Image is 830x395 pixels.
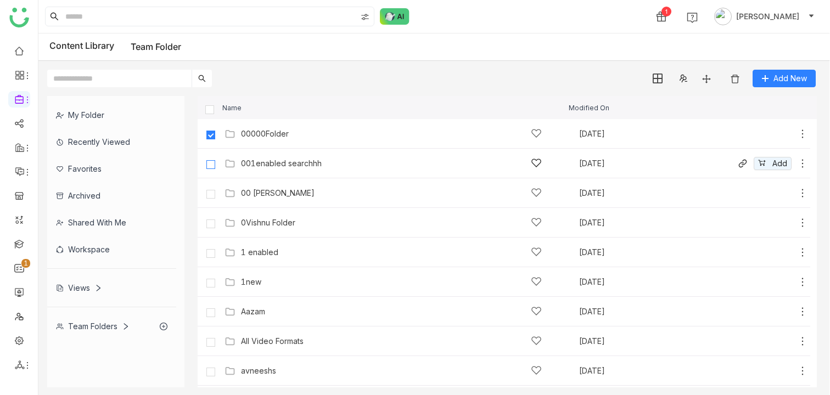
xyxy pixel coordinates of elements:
[225,217,235,228] img: Folder
[225,128,235,139] img: Folder
[225,188,235,199] img: Folder
[241,218,295,227] a: 0Vishnu Folder
[222,104,242,111] span: Name
[56,321,130,331] div: Team Folders
[47,128,176,155] div: Recently Viewed
[661,7,671,16] div: 1
[47,182,176,209] div: Archived
[241,248,278,257] a: 1 enabled
[361,13,369,21] img: search-type.svg
[241,307,265,316] a: Aazam
[47,101,176,128] div: My Folder
[579,367,691,375] div: [DATE]
[24,258,28,269] p: 1
[579,130,691,138] div: [DATE]
[225,158,235,169] img: Folder
[569,104,609,111] span: Modified On
[653,74,663,83] img: grid.svg
[241,189,315,198] a: 00 [PERSON_NAME]
[579,278,691,286] div: [DATE]
[730,74,741,84] img: delete.svg
[225,247,235,258] img: Folder
[225,336,235,347] img: Folder
[225,276,235,287] img: Folder
[701,74,712,84] img: move.svg
[241,278,261,286] a: 1new
[712,8,817,25] button: [PERSON_NAME]
[773,72,807,84] span: Add New
[579,308,691,315] div: [DATE]
[241,159,322,168] a: 001enabled searchhh
[754,157,792,170] button: Add
[225,306,235,317] img: Folder
[47,155,176,182] div: Favorites
[241,366,276,375] a: avneeshs
[241,337,304,346] a: All Video Formats
[47,209,176,236] div: Shared with me
[687,12,698,23] img: help.svg
[579,337,691,345] div: [DATE]
[579,189,691,197] div: [DATE]
[380,8,410,25] img: ask-buddy-normal.svg
[579,160,691,167] div: [DATE]
[225,365,235,376] img: Folder
[49,40,181,54] div: Content Library
[9,8,29,27] img: logo
[714,8,732,25] img: avatar
[241,129,289,138] a: 00000Folder
[753,70,816,87] button: Add New
[21,259,30,268] nz-badge-sup: 1
[772,157,787,170] span: Add
[56,283,102,292] div: Views
[131,41,181,52] a: Team Folder
[579,219,691,227] div: [DATE]
[736,10,799,22] span: [PERSON_NAME]
[579,249,691,256] div: [DATE]
[47,236,176,263] div: Workspace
